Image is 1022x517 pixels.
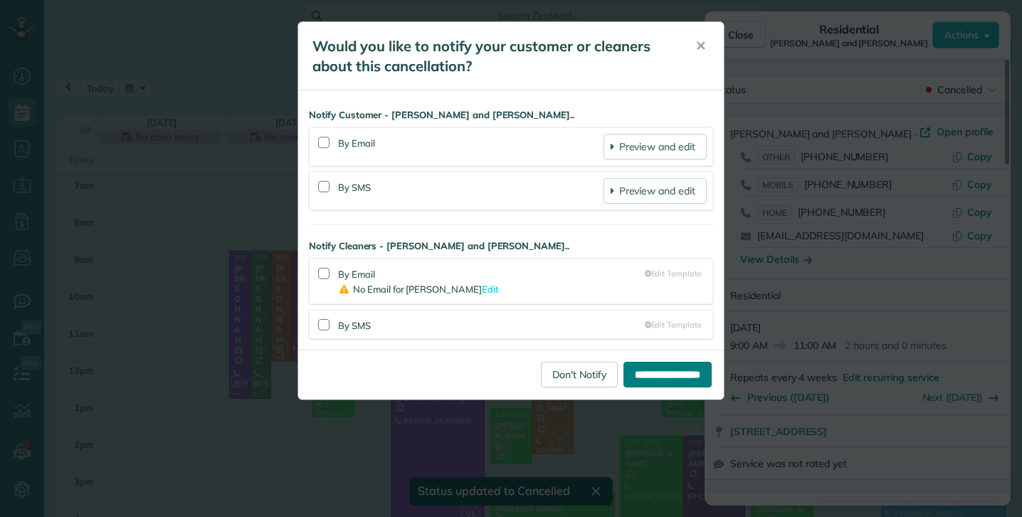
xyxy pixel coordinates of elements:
[604,134,707,160] a: Preview and edit
[645,268,702,279] a: Edit Template
[541,362,618,387] a: Don't Notify
[309,108,713,122] strong: Notify Customer - [PERSON_NAME] and [PERSON_NAME]..
[338,316,645,333] div: By SMS
[695,38,706,54] span: ✕
[482,283,499,295] a: Edit
[338,134,604,160] div: By Email
[309,239,713,253] strong: Notify Cleaners - [PERSON_NAME] and [PERSON_NAME]..
[312,36,675,76] h5: Would you like to notify your customer or cleaners about this cancellation?
[338,265,645,298] div: By Email
[604,178,707,204] a: Preview and edit
[645,319,702,330] a: Edit Template
[338,178,604,204] div: By SMS
[338,281,645,298] div: No Email for [PERSON_NAME]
